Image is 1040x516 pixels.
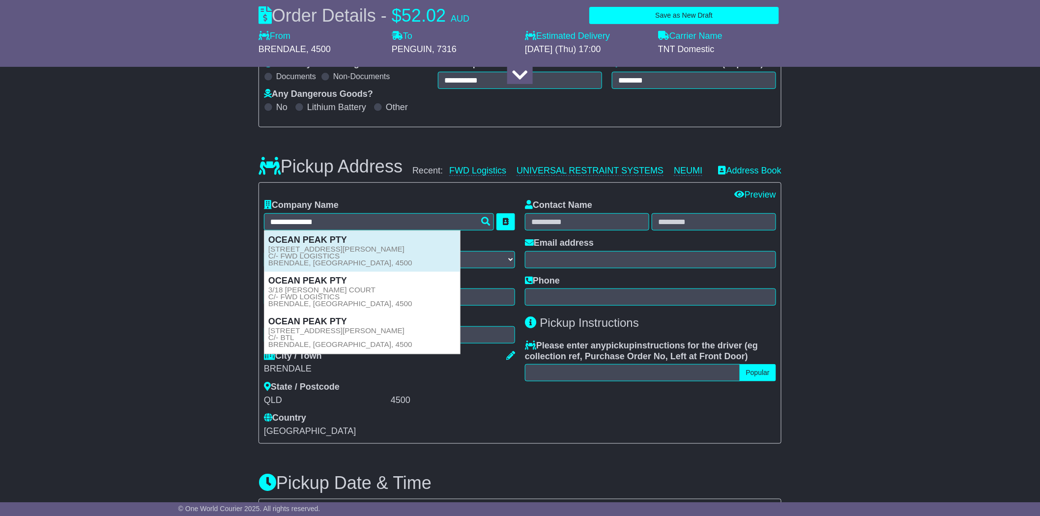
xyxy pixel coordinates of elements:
label: Please enter any instructions for the driver ( ) [525,341,776,362]
small: [STREET_ADDRESS][PERSON_NAME] C/- FWD LOGISTICS BRENDALE, [GEOGRAPHIC_DATA], 4500 [268,246,412,266]
span: AUD [451,14,469,24]
span: Pickup Instructions [540,316,639,329]
span: eg collection ref, Purchase Order No, Left at Front Door [525,341,758,361]
span: pickup [606,341,635,350]
div: [DATE] (Thu) 17:00 [525,44,648,55]
div: QLD [264,395,388,406]
label: Lithium Battery [307,102,366,113]
span: , 4500 [306,44,331,54]
label: To [392,31,412,42]
label: Other [386,102,408,113]
span: 52.02 [402,5,446,26]
a: UNIVERSAL RESTRAINT SYSTEMS [517,166,664,176]
label: Any Dangerous Goods? [264,89,373,100]
span: , 7316 [432,44,457,54]
label: Company Name [264,200,339,211]
a: Preview [735,190,776,200]
label: Estimated Delivery [525,31,648,42]
div: TNT Domestic [658,44,781,55]
strong: OCEAN PEAK PTY [268,276,347,286]
small: [STREET_ADDRESS][PERSON_NAME] C/- BTL BRENDALE, [GEOGRAPHIC_DATA], 4500 [268,327,412,348]
label: Email address [525,238,594,249]
div: Recent: [412,166,709,176]
div: Order Details - [259,5,469,26]
a: Address Book [719,166,781,176]
label: Carrier Name [658,31,722,42]
label: City / Town [264,351,322,362]
span: © One World Courier 2025. All rights reserved. [178,505,320,513]
span: [GEOGRAPHIC_DATA] [264,426,356,436]
div: BRENDALE [264,364,515,374]
a: FWD Logistics [449,166,506,176]
button: Popular [740,364,776,381]
label: State / Postcode [264,382,340,393]
span: PENGUIN [392,44,432,54]
strong: OCEAN PEAK PTY [268,316,347,326]
label: From [259,31,290,42]
span: $ [392,5,402,26]
button: Save as New Draft [589,7,779,24]
small: 3/18 [PERSON_NAME] COURT C/- FWD LOGISTICS BRENDALE, [GEOGRAPHIC_DATA], 4500 [268,287,412,307]
h3: Pickup Address [259,157,403,176]
a: NEUMI [674,166,702,176]
label: No [276,102,288,113]
strong: OCEAN PEAK PTY [268,235,347,245]
label: Country [264,413,306,424]
label: Contact Name [525,200,592,211]
div: 4500 [391,395,515,406]
span: BRENDALE [259,44,306,54]
label: Phone [525,276,560,287]
h3: Pickup Date & Time [259,473,781,493]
